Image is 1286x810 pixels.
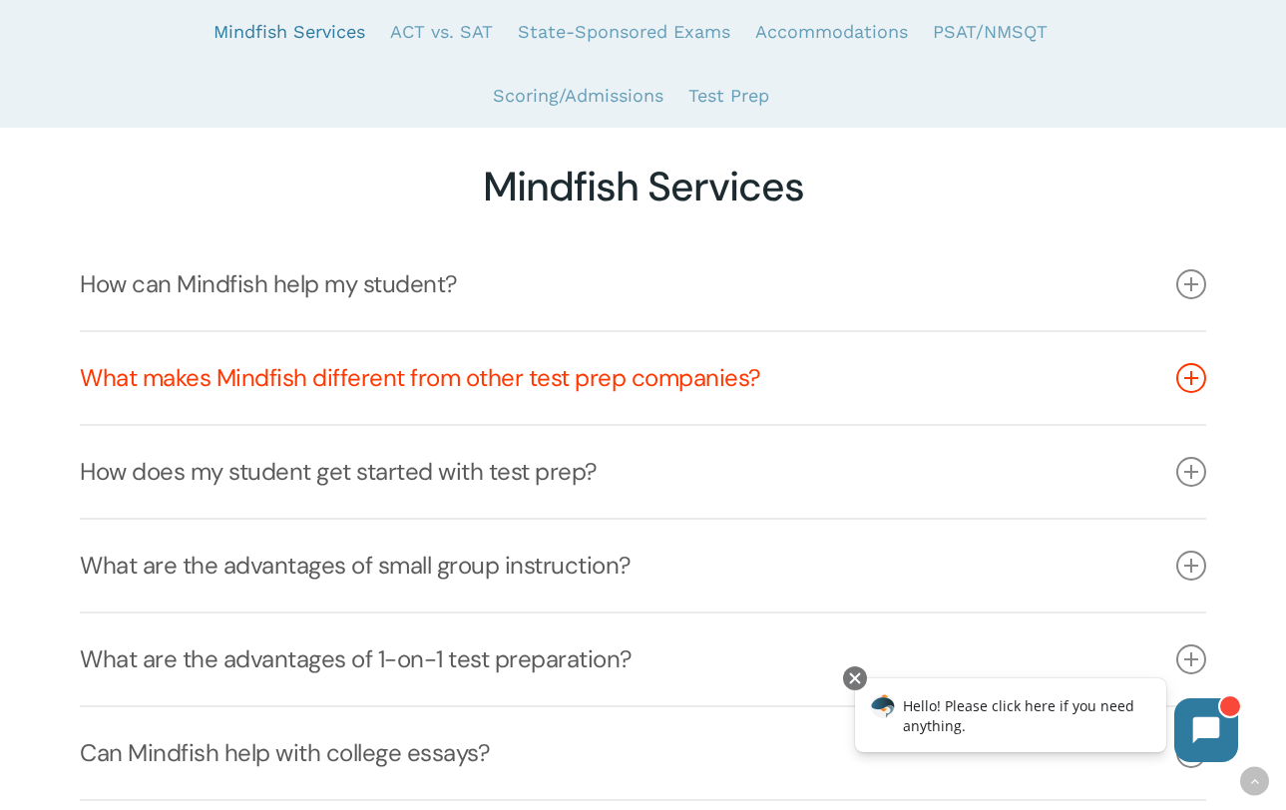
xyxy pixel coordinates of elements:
a: Can Mindfish help with college essays? [80,707,1206,799]
a: Test Prep [688,64,769,128]
iframe: Chatbot [834,662,1258,782]
a: What are the advantages of small group instruction? [80,520,1206,611]
a: Scoring/Admissions [493,64,663,128]
h2: Mindfish Services [80,163,1206,211]
a: How can Mindfish help my student? [80,238,1206,330]
a: How does my student get started with test prep? [80,426,1206,518]
a: What are the advantages of 1-on-1 test preparation? [80,613,1206,705]
a: What makes Mindfish different from other test prep companies? [80,332,1206,424]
